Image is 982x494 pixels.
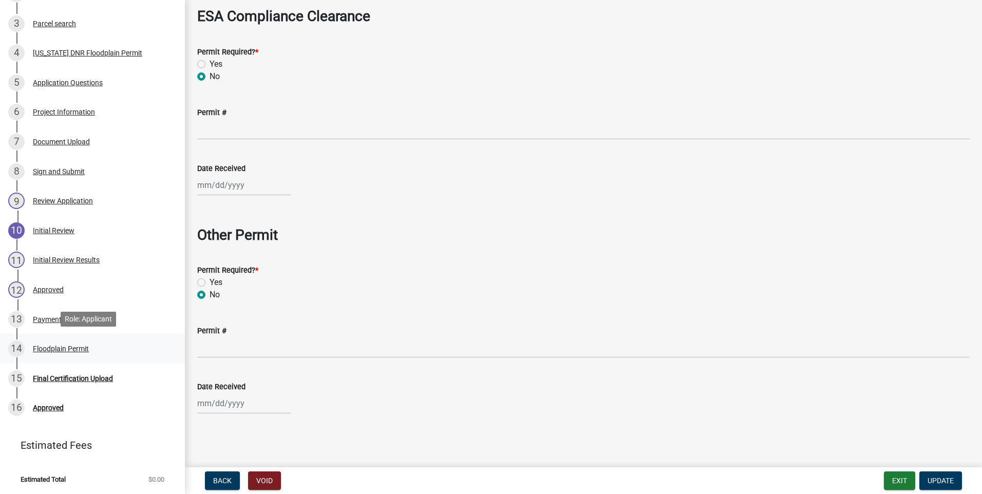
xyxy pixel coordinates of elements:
label: Permit # [197,109,226,117]
div: 16 [8,400,25,416]
div: Floodplain Permit [33,345,89,352]
input: mm/dd/yyyy [197,393,291,414]
div: 4 [8,45,25,61]
div: Final Certification Upload [33,375,113,382]
div: 5 [8,74,25,91]
button: Exit [884,471,915,490]
strong: Other Permit [197,226,278,243]
button: Void [248,471,281,490]
span: Estimated Total [21,476,66,483]
button: Update [919,471,962,490]
div: Approved [33,404,64,411]
label: Yes [210,58,222,70]
div: 13 [8,311,25,328]
div: [US_STATE] DNR Floodplain Permit [33,49,142,56]
div: Application Questions [33,79,103,86]
label: No [210,70,220,83]
div: Project Information [33,108,95,116]
div: Initial Review Results [33,256,100,263]
label: Date Received [197,165,245,173]
a: Estimated Fees [8,435,168,455]
label: Date Received [197,384,245,391]
div: Parcel search [33,20,76,27]
button: Back [205,471,240,490]
span: Back [213,477,232,485]
div: Sign and Submit [33,168,85,175]
label: Permit # [197,328,226,335]
label: Yes [210,276,222,289]
div: 9 [8,193,25,209]
div: 8 [8,163,25,180]
span: $0.00 [148,476,164,483]
strong: ESA Compliance Clearance [197,8,370,25]
div: 11 [8,252,25,268]
label: No [210,289,220,301]
div: 7 [8,134,25,150]
div: Review Application [33,197,93,204]
span: Update [928,477,954,485]
input: mm/dd/yyyy [197,175,291,196]
div: 12 [8,281,25,298]
div: 6 [8,104,25,120]
div: Initial Review [33,227,74,234]
div: 10 [8,222,25,239]
div: Approved [33,286,64,293]
div: Document Upload [33,138,90,145]
label: Permit Required? [197,49,258,56]
div: Payment [33,316,62,323]
div: Role: Applicant [61,312,116,327]
div: 3 [8,15,25,32]
label: Permit Required? [197,267,258,274]
div: 15 [8,370,25,387]
div: 14 [8,340,25,357]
